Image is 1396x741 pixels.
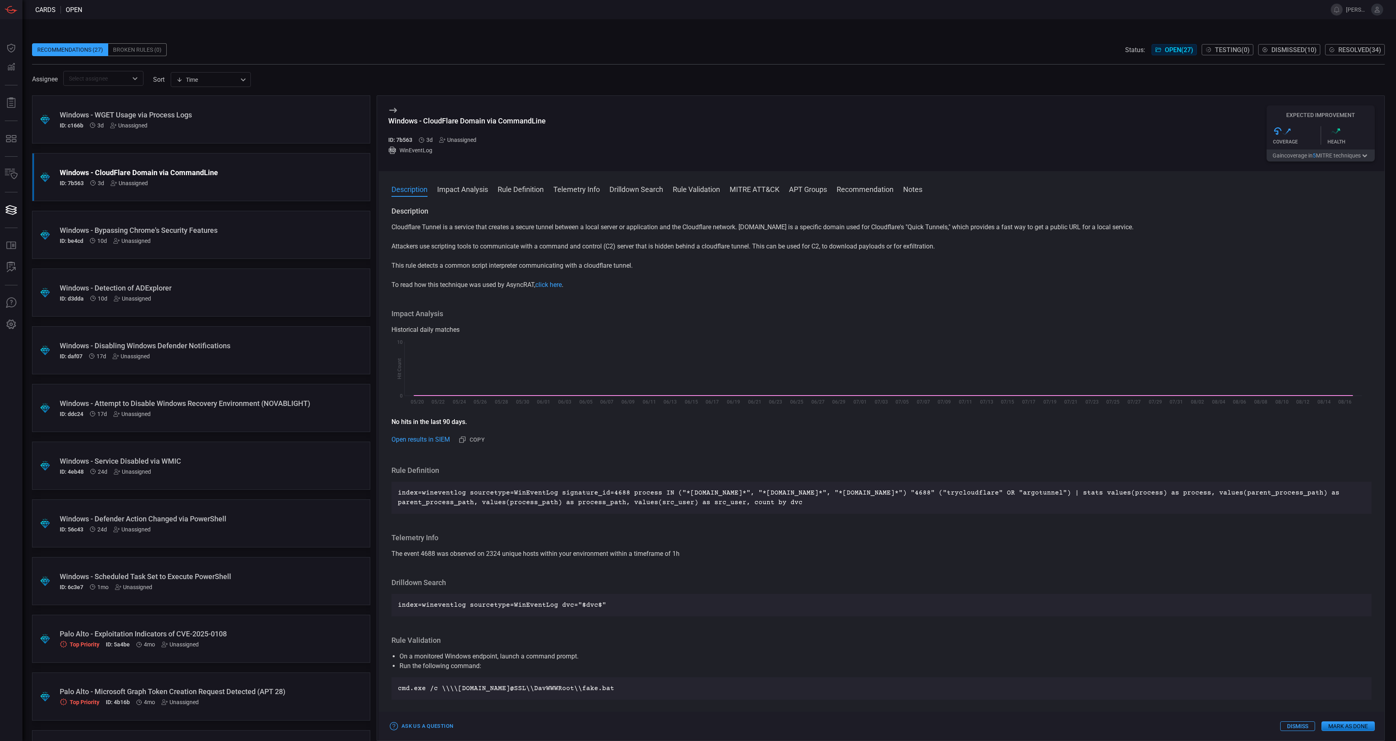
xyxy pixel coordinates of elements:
div: Unassigned [113,526,151,533]
button: Dashboard [2,38,21,58]
div: Unassigned [110,122,147,129]
text: 06/07 [600,399,613,405]
h3: Rule Definition [391,466,1372,475]
div: Unassigned [113,353,150,359]
text: 07/23 [1085,399,1099,405]
div: Windows - Scheduled Task Set to Execute PowerShell [60,572,312,581]
div: Unassigned [114,295,151,302]
div: Unassigned [161,641,199,648]
text: 05/26 [474,399,487,405]
div: Windows - Defender Action Changed via PowerShell [60,515,312,523]
div: Windows - Disabling Windows Defender Notifications [60,341,312,350]
div: Unassigned [113,238,151,244]
input: Select assignee [66,73,128,83]
div: Time [176,76,238,84]
div: Health [1327,139,1375,145]
button: Dismiss [1280,721,1315,731]
text: 05/28 [495,399,508,405]
span: [PERSON_NAME][EMAIL_ADDRESS][PERSON_NAME][DOMAIN_NAME] [1346,6,1368,13]
button: Description [391,184,428,194]
text: 07/09 [938,399,951,405]
text: 06/15 [685,399,698,405]
button: APT Groups [789,184,827,194]
span: Status: [1125,46,1145,54]
h5: ID: 4eb48 [60,468,84,475]
h5: Expected Improvement [1267,112,1375,118]
div: Historical daily matches [391,325,1372,335]
div: Unassigned [113,411,151,417]
text: 07/29 [1149,399,1162,405]
div: Unassigned [111,180,148,186]
span: Aug 18, 2025 9:27 AM [97,122,104,129]
text: 07/13 [980,399,993,405]
text: 06/03 [558,399,571,405]
h3: Description [391,206,1372,216]
label: sort [153,76,165,83]
button: Reports [2,93,21,113]
button: Notes [903,184,922,194]
div: Windows - Detection of ADExplorer [60,284,312,292]
div: WinEventLog [388,146,546,154]
button: Open(27) [1152,44,1197,55]
h5: ID: d3dda [60,295,84,302]
text: 07/01 [853,399,867,405]
div: Windows - WGET Usage via Process Logs [60,111,312,119]
p: index=wineventlog sourcetype=WinEventLog dvc="$dvc$" [398,600,1365,610]
div: Coverage [1273,139,1321,145]
h3: Rule Validation [391,636,1372,645]
text: 06/19 [727,399,740,405]
button: Gaincoverage in5MITRE techniques [1267,149,1375,162]
button: Inventory [2,165,21,184]
div: Recommendations (27) [32,43,108,56]
text: 08/12 [1296,399,1309,405]
button: Rule Catalog [2,236,21,255]
h5: ID: 7b563 [60,180,84,186]
span: Aug 18, 2025 9:27 AM [426,137,433,143]
button: Rule Validation [673,184,720,194]
text: 08/14 [1317,399,1331,405]
text: 05/30 [516,399,529,405]
div: Windows - CloudFlare Domain via CommandLine [60,168,312,177]
text: 06/09 [621,399,635,405]
text: 07/27 [1128,399,1141,405]
text: 08/10 [1275,399,1289,405]
text: 05/22 [432,399,445,405]
button: Open [129,73,141,84]
text: 06/17 [706,399,719,405]
div: Windows - Bypassing Chrome's Security Features [60,226,312,234]
div: Palo Alto - Microsoft Graph Token Creation Request Detected (APT 28) [60,687,312,696]
h5: ID: c166b [60,122,83,129]
li: On a monitored Windows endpoint, launch a command prompt. [399,652,1364,661]
text: 08/16 [1338,399,1352,405]
span: Apr 15, 2025 7:03 AM [144,699,155,705]
button: Dismissed(10) [1258,44,1320,55]
strong: No hits in the last 90 days. [391,418,467,426]
text: 06/27 [811,399,825,405]
span: Open ( 27 ) [1165,46,1193,54]
h5: ID: ddc24 [60,411,83,417]
div: Windows - CloudFlare Domain via CommandLine [388,117,546,125]
p: This rule detects a common script interpreter communicating with a cloudflare tunnel. [391,261,1372,271]
text: 08/04 [1212,399,1225,405]
span: Jul 28, 2025 6:56 AM [98,468,107,475]
h5: ID: 6c3e7 [60,584,83,590]
h3: Telemetry Info [391,533,1372,543]
button: Cards [2,200,21,220]
button: Mark as Done [1321,721,1375,731]
text: 07/07 [917,399,930,405]
h5: ID: 4b16b [106,699,130,706]
button: Ask Us a Question [388,720,455,733]
text: 06/05 [579,399,593,405]
text: 06/25 [790,399,803,405]
text: 06/11 [643,399,656,405]
text: 05/24 [453,399,466,405]
button: Ask Us A Question [2,293,21,313]
text: 08/08 [1254,399,1267,405]
h3: Impact Analysis [391,309,1372,319]
button: Testing(0) [1202,44,1253,55]
button: Resolved(34) [1325,44,1385,55]
text: 07/31 [1170,399,1183,405]
text: 05/20 [411,399,424,405]
text: 06/29 [832,399,845,405]
text: 07/17 [1022,399,1035,405]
